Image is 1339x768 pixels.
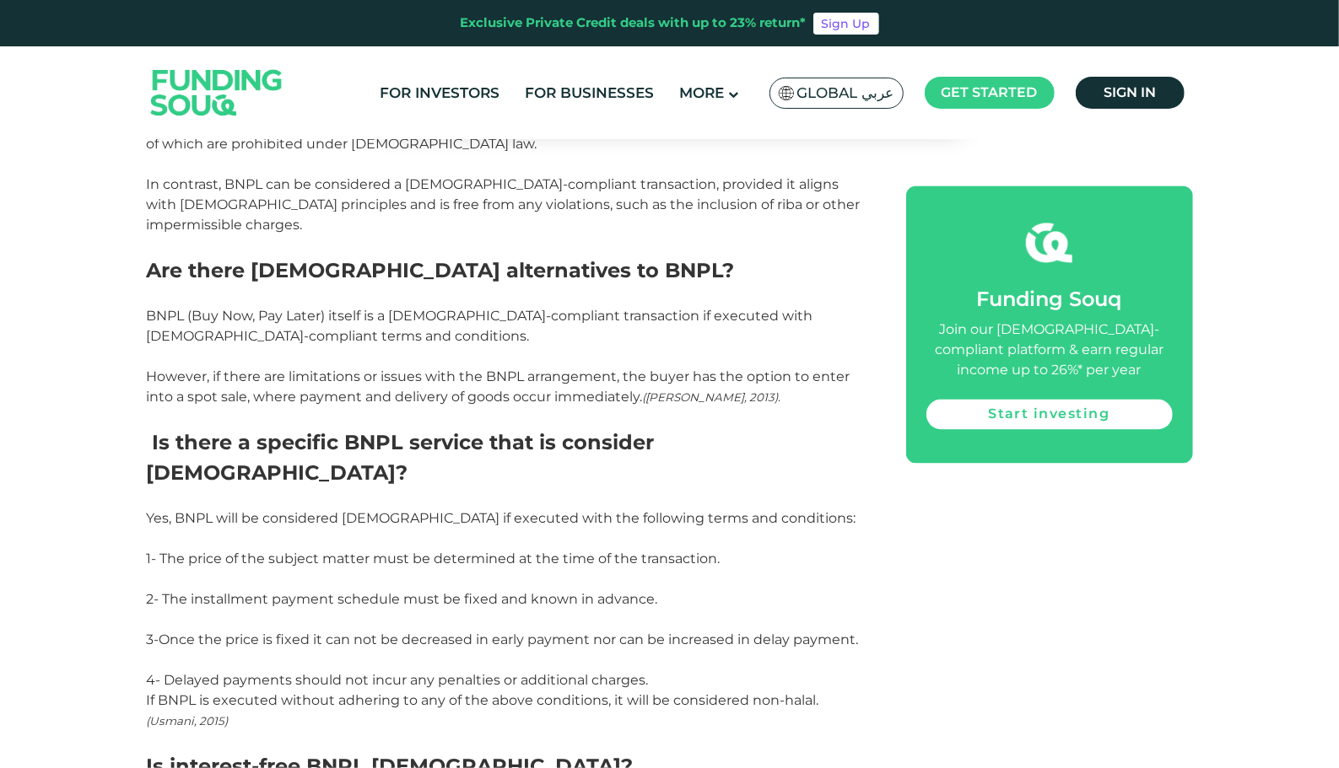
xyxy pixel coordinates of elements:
[643,390,781,404] span: ([PERSON_NAME], 2013).
[147,258,735,282] span: Are there [DEMOGRAPHIC_DATA] alternatives to BNPL?
[1026,219,1072,266] img: fsicon
[147,692,819,708] span: If BNPL is executed without adhering to any of the above conditions, it will be considered non-ha...
[147,714,229,728] span: (Usmani, 2015)
[977,287,1122,311] span: Funding Souq
[375,79,504,107] a: For Investors
[147,631,859,647] span: 3-Once the price is fixed it can not be decreased in early payment nor can be increased in delay ...
[797,83,894,103] span: Global عربي
[1104,84,1156,100] span: Sign in
[147,115,858,152] span: Traditional credit often involves factors such as usury (riba) and additional charges for late pa...
[926,320,1173,380] div: Join our [DEMOGRAPHIC_DATA]-compliant platform & earn regular income up to 26%* per year
[147,368,850,405] span: However, if there are limitations or issues with the BNPL arrangement, the buyer has the option t...
[1076,77,1185,109] a: Sign in
[813,13,879,35] a: Sign Up
[461,13,807,33] div: Exclusive Private Credit deals with up to 23% return*
[147,591,658,607] span: 2- The installment payment schedule must be fixed and known in advance.
[942,84,1038,100] span: Get started
[679,84,724,101] span: More
[147,672,649,688] span: 4- Delayed payments should not incur any penalties or additional charges.
[147,430,655,485] span: Is there a specific BNPL service that is consider [DEMOGRAPHIC_DATA]?
[926,399,1173,429] a: Start investing
[521,79,658,107] a: For Businesses
[779,86,794,100] img: SA Flag
[147,176,861,233] span: In contrast, BNPL can be considered a [DEMOGRAPHIC_DATA]-compliant transaction, provided it align...
[147,550,721,567] span: 1- The price of the subject matter must be determined at the time of the transaction.
[134,50,300,135] img: Logo
[147,510,856,526] span: Yes, BNPL will be considered [DEMOGRAPHIC_DATA] if executed with the following terms and conditions:
[147,308,813,344] span: BNPL (Buy Now, Pay Later) itself is a [DEMOGRAPHIC_DATA]-compliant transaction if executed with [...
